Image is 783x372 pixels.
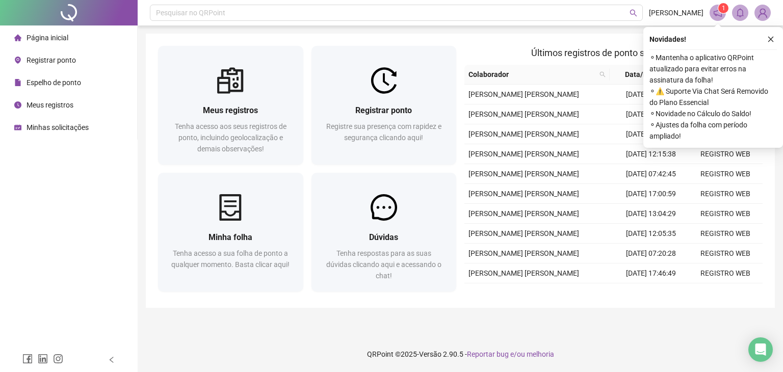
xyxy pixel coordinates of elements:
td: [DATE] 13:04:29 [614,204,688,224]
span: Minha folha [208,232,252,242]
a: Meus registrosTenha acesso aos seus registros de ponto, incluindo geolocalização e demais observa... [158,46,303,165]
span: [PERSON_NAME] [PERSON_NAME] [468,249,579,257]
span: search [599,71,606,77]
sup: 1 [718,3,728,13]
span: instagram [53,354,63,364]
span: file [14,79,21,86]
td: [DATE] 13:37:39 [614,283,688,303]
span: Meus registros [27,101,73,109]
td: [DATE] 07:20:28 [614,244,688,263]
span: clock-circle [14,101,21,109]
span: Data/Hora [614,69,670,80]
td: REGISTRO WEB [688,263,763,283]
a: Minha folhaTenha acesso a sua folha de ponto a qualquer momento. Basta clicar aqui! [158,173,303,291]
td: REGISTRO WEB [688,244,763,263]
td: REGISTRO WEB [688,184,763,204]
span: Colaborador [468,69,595,80]
td: [DATE] 12:15:38 [614,144,688,164]
img: 90740 [755,5,770,20]
span: close [767,36,774,43]
td: [DATE] 13:15:15 [614,124,688,144]
span: Registre sua presença com rapidez e segurança clicando aqui! [326,122,441,142]
a: Registrar pontoRegistre sua presença com rapidez e segurança clicando aqui! [311,46,457,165]
a: DúvidasTenha respostas para as suas dúvidas clicando aqui e acessando o chat! [311,173,457,291]
span: Registrar ponto [355,105,412,115]
td: [DATE] 07:42:45 [614,164,688,184]
span: Novidades ! [649,34,686,45]
span: ⚬ ⚠️ Suporte Via Chat Será Removido do Plano Essencial [649,86,777,108]
span: [PERSON_NAME] [PERSON_NAME] [468,130,579,138]
span: Página inicial [27,34,68,42]
div: Open Intercom Messenger [748,337,773,362]
span: [PERSON_NAME] [PERSON_NAME] [468,170,579,178]
span: ⚬ Novidade no Cálculo do Saldo! [649,108,777,119]
span: bell [736,8,745,17]
td: [DATE] 17:00:59 [614,184,688,204]
span: left [108,356,115,363]
span: search [597,67,608,82]
span: environment [14,57,21,64]
span: Minhas solicitações [27,123,89,131]
span: [PERSON_NAME] [PERSON_NAME] [468,90,579,98]
span: ⚬ Mantenha o aplicativo QRPoint atualizado para evitar erros na assinatura da folha! [649,52,777,86]
td: REGISTRO WEB [688,224,763,244]
td: REGISTRO WEB [688,164,763,184]
span: Tenha acesso aos seus registros de ponto, incluindo geolocalização e demais observações! [175,122,286,153]
span: Últimos registros de ponto sincronizados [531,47,696,58]
td: [DATE] 12:05:35 [614,224,688,244]
span: [PERSON_NAME] [PERSON_NAME] [468,190,579,198]
span: Tenha acesso a sua folha de ponto a qualquer momento. Basta clicar aqui! [171,249,290,269]
span: home [14,34,21,41]
span: linkedin [38,354,48,364]
td: [DATE] 07:40:04 [614,85,688,104]
footer: QRPoint © 2025 - 2.90.5 - [138,336,783,372]
span: [PERSON_NAME] [PERSON_NAME] [468,150,579,158]
span: Dúvidas [369,232,398,242]
span: ⚬ Ajustes da folha com período ampliado! [649,119,777,142]
th: Data/Hora [610,65,682,85]
td: REGISTRO WEB [688,204,763,224]
span: [PERSON_NAME] [PERSON_NAME] [468,110,579,118]
td: REGISTRO WEB [688,283,763,303]
span: Reportar bug e/ou melhoria [467,350,554,358]
span: Meus registros [203,105,258,115]
span: notification [713,8,722,17]
span: [PERSON_NAME] [PERSON_NAME] [468,229,579,237]
td: [DATE] 17:47:33 [614,104,688,124]
span: search [630,9,637,17]
span: [PERSON_NAME] [PERSON_NAME] [468,269,579,277]
span: 1 [722,5,725,12]
span: facebook [22,354,33,364]
span: Registrar ponto [27,56,76,64]
span: [PERSON_NAME] [649,7,703,18]
span: Tenha respostas para as suas dúvidas clicando aqui e acessando o chat! [326,249,441,280]
span: Espelho de ponto [27,78,81,87]
span: Versão [419,350,441,358]
td: REGISTRO WEB [688,144,763,164]
span: [PERSON_NAME] [PERSON_NAME] [468,209,579,218]
span: schedule [14,124,21,131]
td: [DATE] 17:46:49 [614,263,688,283]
